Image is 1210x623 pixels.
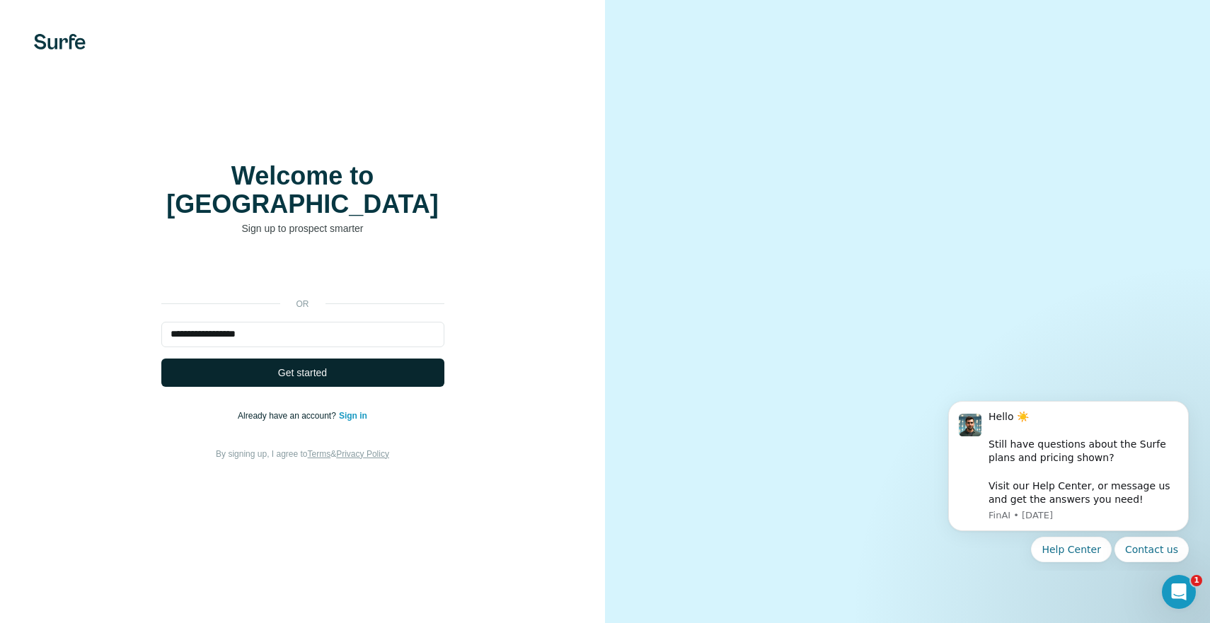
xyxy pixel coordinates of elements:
p: Sign up to prospect smarter [161,221,444,235]
iframe: Schaltfläche „Über Google anmelden“ [154,257,451,288]
p: or [280,298,325,310]
iframe: Intercom live chat [1162,575,1196,609]
a: Privacy Policy [336,449,389,459]
button: Get started [161,359,444,387]
a: Sign in [339,411,367,421]
iframe: Intercom notifications message [927,388,1210,571]
span: Already have an account? [238,411,339,421]
a: Terms [308,449,331,459]
h1: Welcome to [GEOGRAPHIC_DATA] [161,162,444,219]
span: Get started [278,366,327,380]
span: 1 [1191,575,1202,586]
span: By signing up, I agree to & [216,449,389,459]
img: Surfe's logo [34,34,86,50]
